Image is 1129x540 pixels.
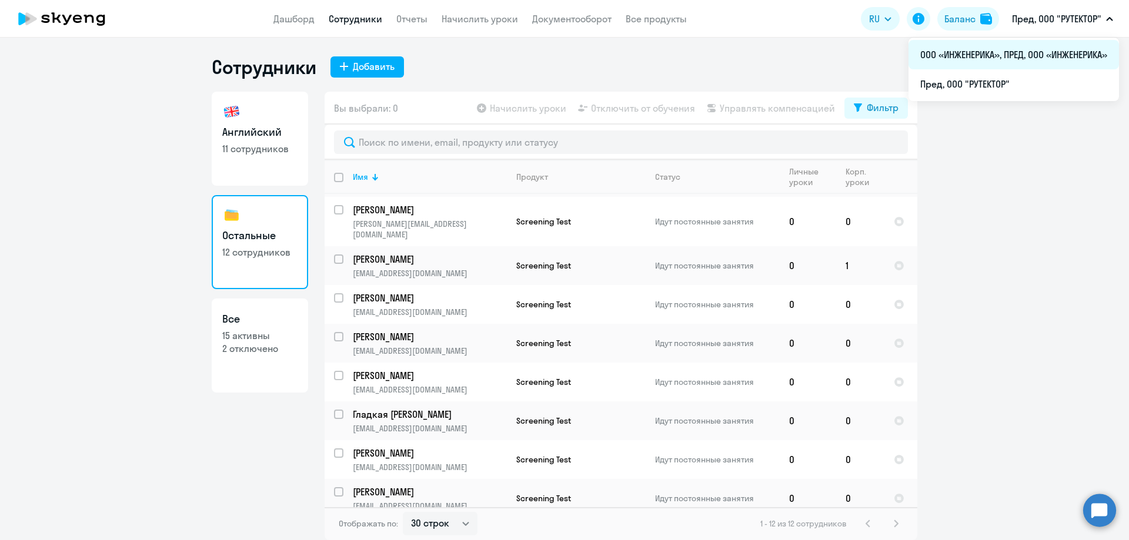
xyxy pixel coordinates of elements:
p: [EMAIL_ADDRESS][DOMAIN_NAME] [353,346,506,356]
p: Идут постоянные занятия [655,260,779,271]
div: Имя [353,172,368,182]
h3: Английский [222,125,298,140]
p: [PERSON_NAME] [353,330,506,343]
a: [PERSON_NAME][EMAIL_ADDRESS][DOMAIN_NAME] [353,330,506,356]
p: [PERSON_NAME] [353,253,506,266]
span: 1 - 12 из 12 сотрудников [760,518,847,529]
div: Имя [353,172,506,182]
img: english [222,102,241,121]
a: Все продукты [626,13,687,25]
p: [PERSON_NAME] [353,203,506,216]
h3: Остальные [222,228,298,243]
td: 0 [836,401,884,440]
p: 2 отключено [222,342,298,355]
p: Идут постоянные занятия [655,377,779,387]
p: [EMAIL_ADDRESS][DOMAIN_NAME] [353,501,506,511]
div: Продукт [516,172,548,182]
div: Статус [655,172,680,182]
span: Screening Test [516,493,571,504]
button: Балансbalance [937,7,999,31]
td: 0 [780,285,836,324]
div: Личные уроки [789,166,825,187]
td: 0 [780,363,836,401]
td: 0 [780,401,836,440]
a: Гладкая [PERSON_NAME][EMAIL_ADDRESS][DOMAIN_NAME] [353,408,506,434]
p: Идут постоянные занятия [655,216,779,227]
td: 1 [836,246,884,285]
td: 0 [836,479,884,518]
a: Все15 активны2 отключено [212,298,308,393]
h1: Сотрудники [212,55,316,79]
a: [PERSON_NAME][EMAIL_ADDRESS][DOMAIN_NAME] [353,369,506,395]
p: 15 активны [222,329,298,342]
p: [PERSON_NAME] [353,485,506,498]
div: Статус [655,172,779,182]
img: balance [980,13,992,25]
a: Документооборот [532,13,612,25]
td: 0 [780,197,836,246]
td: 0 [836,324,884,363]
p: [EMAIL_ADDRESS][DOMAIN_NAME] [353,307,506,317]
a: Отчеты [396,13,427,25]
div: Корп. уроки [846,166,884,187]
p: 12 сотрудников [222,246,298,259]
a: [PERSON_NAME][EMAIL_ADDRESS][DOMAIN_NAME] [353,253,506,279]
a: Начислить уроки [442,13,518,25]
div: Корп. уроки [846,166,873,187]
p: [EMAIL_ADDRESS][DOMAIN_NAME] [353,423,506,434]
div: Фильтр [867,100,898,115]
p: [PERSON_NAME] [353,447,506,459]
p: Пред, ООО "РУТЕКТОР" [1012,12,1101,26]
button: Добавить [330,56,404,78]
button: Пред, ООО "РУТЕКТОР" [1006,5,1119,33]
span: Screening Test [516,299,571,310]
div: Личные уроки [789,166,836,187]
button: Фильтр [844,98,908,119]
p: 11 сотрудников [222,142,298,155]
p: [PERSON_NAME][EMAIL_ADDRESS][DOMAIN_NAME] [353,219,506,240]
p: [PERSON_NAME] [353,369,506,382]
div: Продукт [516,172,645,182]
img: others [222,206,241,224]
td: 0 [836,197,884,246]
p: Идут постоянные занятия [655,415,779,426]
p: [PERSON_NAME] [353,291,506,304]
a: [PERSON_NAME][EMAIL_ADDRESS][DOMAIN_NAME] [353,447,506,472]
a: Сотрудники [329,13,382,25]
td: 0 [780,324,836,363]
a: [PERSON_NAME][PERSON_NAME][EMAIL_ADDRESS][DOMAIN_NAME] [353,203,506,240]
td: 0 [836,363,884,401]
span: Screening Test [516,454,571,465]
a: Дашборд [273,13,315,25]
p: Идут постоянные занятия [655,493,779,504]
a: [PERSON_NAME][EMAIL_ADDRESS][DOMAIN_NAME] [353,485,506,511]
span: Screening Test [516,260,571,271]
td: 0 [780,479,836,518]
p: Идут постоянные занятия [655,299,779,310]
a: [PERSON_NAME][EMAIL_ADDRESS][DOMAIN_NAME] [353,291,506,317]
a: Остальные12 сотрудников [212,195,308,289]
td: 0 [780,440,836,479]
span: Отображать по: [339,518,398,529]
div: Добавить [353,59,395,73]
p: Идут постоянные занятия [655,338,779,348]
span: Screening Test [516,338,571,348]
p: Гладкая [PERSON_NAME] [353,408,506,421]
p: [EMAIL_ADDRESS][DOMAIN_NAME] [353,268,506,279]
span: Вы выбрали: 0 [334,101,398,115]
button: RU [861,7,900,31]
p: [EMAIL_ADDRESS][DOMAIN_NAME] [353,462,506,472]
a: Английский11 сотрудников [212,92,308,186]
p: [EMAIL_ADDRESS][DOMAIN_NAME] [353,384,506,395]
td: 0 [836,285,884,324]
td: 0 [836,440,884,479]
ul: RU [908,38,1119,101]
td: 0 [780,246,836,285]
span: Screening Test [516,415,571,426]
span: RU [869,12,880,26]
div: Баланс [944,12,976,26]
p: Идут постоянные занятия [655,454,779,465]
span: Screening Test [516,377,571,387]
span: Screening Test [516,216,571,227]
